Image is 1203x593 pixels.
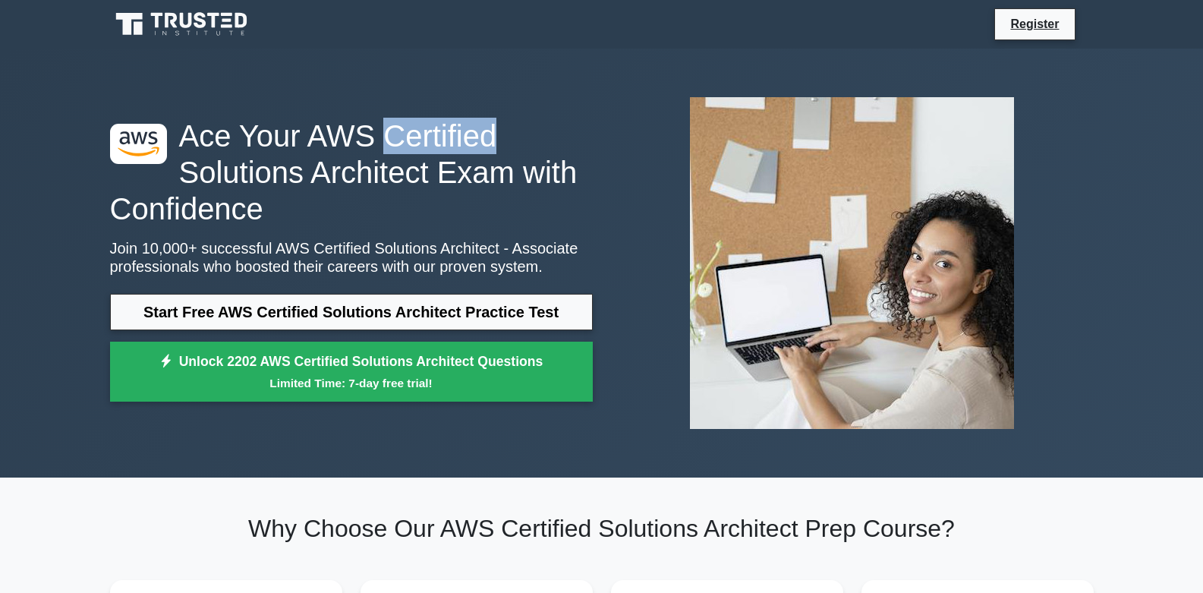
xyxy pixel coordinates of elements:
[110,342,593,402] a: Unlock 2202 AWS Certified Solutions Architect QuestionsLimited Time: 7-day free trial!
[110,294,593,330] a: Start Free AWS Certified Solutions Architect Practice Test
[110,239,593,276] p: Join 10,000+ successful AWS Certified Solutions Architect - Associate professionals who boosted t...
[110,118,593,227] h1: Ace Your AWS Certified Solutions Architect Exam with Confidence
[129,374,574,392] small: Limited Time: 7-day free trial!
[110,514,1094,543] h2: Why Choose Our AWS Certified Solutions Architect Prep Course?
[1001,14,1068,33] a: Register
